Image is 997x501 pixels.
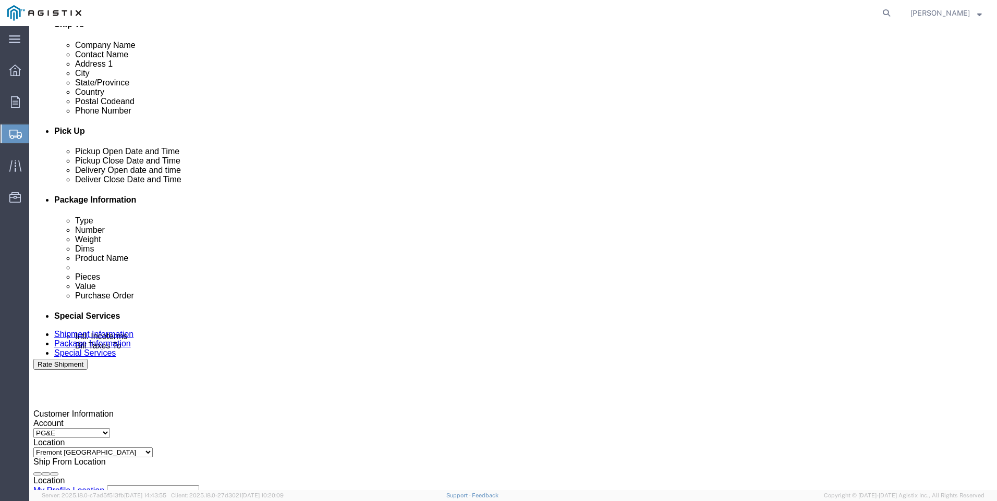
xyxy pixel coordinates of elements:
[910,7,970,19] span: Sharay Galdeira
[472,492,498,498] a: Feedback
[171,492,284,498] span: Client: 2025.18.0-27d3021
[42,492,166,498] span: Server: 2025.18.0-c7ad5f513fb
[446,492,472,498] a: Support
[824,491,984,500] span: Copyright © [DATE]-[DATE] Agistix Inc., All Rights Reserved
[29,26,997,490] iframe: FS Legacy Container
[124,492,166,498] span: [DATE] 14:43:55
[910,7,982,19] button: [PERSON_NAME]
[7,5,81,21] img: logo
[241,492,284,498] span: [DATE] 10:20:09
